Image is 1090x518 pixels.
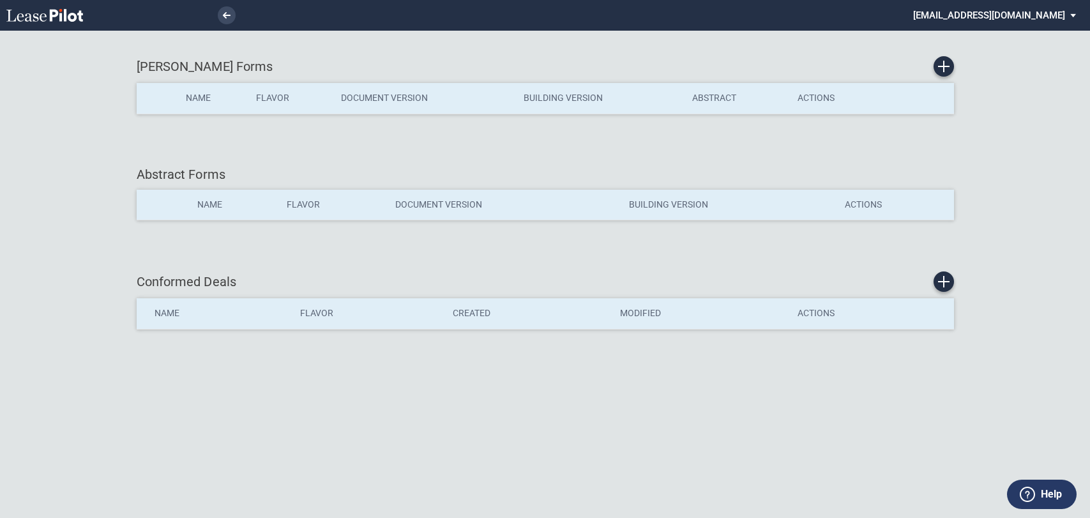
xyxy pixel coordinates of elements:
th: Actions [836,190,953,220]
button: Help [1007,480,1077,509]
div: Conformed Deals [137,271,954,292]
a: Create new conformed deal [934,271,954,292]
label: Help [1041,486,1062,503]
a: Create new Form [934,56,954,77]
th: Modified [611,298,789,329]
th: Flavor [278,190,386,220]
th: Flavor [291,298,444,329]
th: Actions [789,298,954,329]
div: Abstract Forms [137,165,954,183]
th: Building Version [620,190,836,220]
th: Document Version [332,83,515,114]
th: Document Version [386,190,620,220]
th: Actions [789,83,881,114]
th: Name [137,298,291,329]
th: Flavor [247,83,332,114]
th: Created [444,298,611,329]
div: [PERSON_NAME] Forms [137,56,954,77]
th: Name [188,190,278,220]
th: Abstract [683,83,788,114]
th: Building Version [515,83,683,114]
th: Name [177,83,246,114]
